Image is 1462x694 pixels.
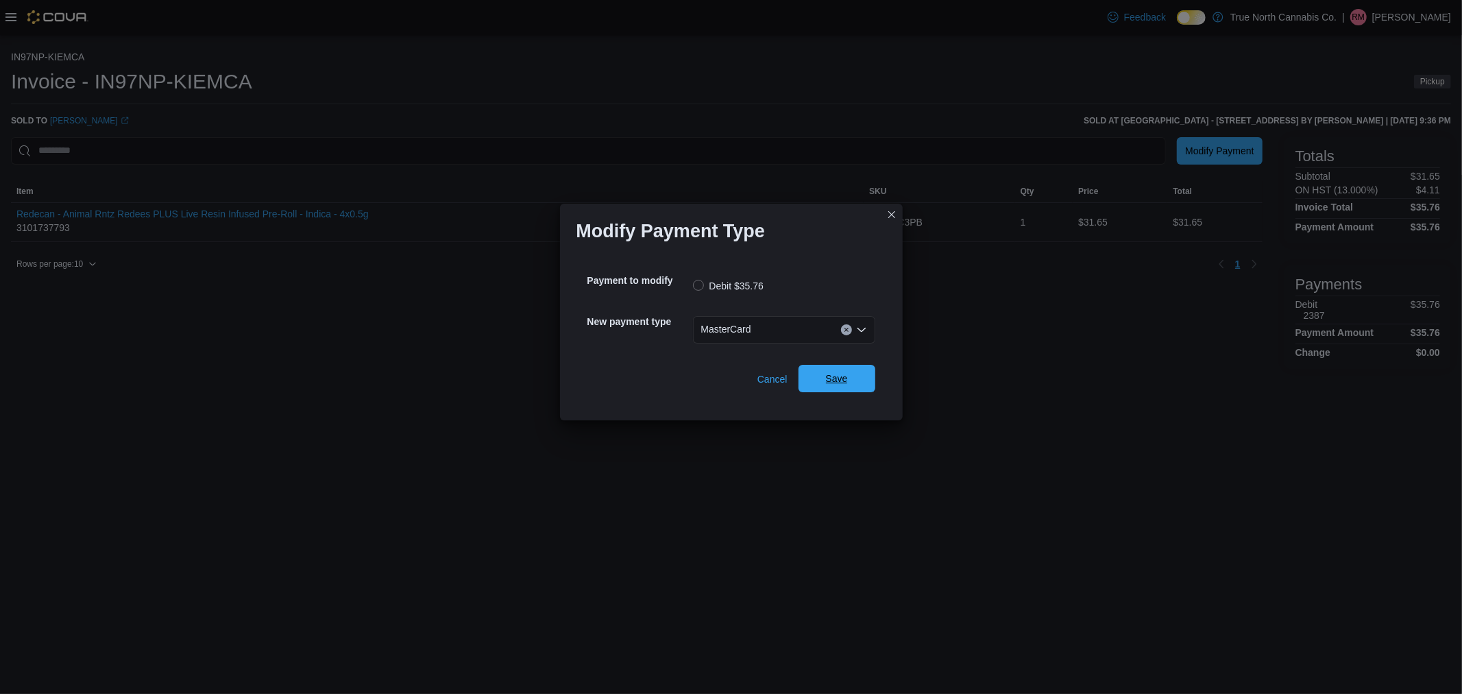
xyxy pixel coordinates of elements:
h5: Payment to modify [587,267,690,294]
h1: Modify Payment Type [576,220,766,242]
span: MasterCard [701,321,751,337]
input: Accessible screen reader label [757,322,758,338]
button: Open list of options [856,324,867,335]
span: Cancel [757,372,788,386]
span: Save [826,372,848,385]
button: Clear input [841,324,852,335]
label: Debit $35.76 [693,278,764,294]
button: Closes this modal window [884,206,900,223]
button: Cancel [752,366,793,393]
button: Save [799,365,875,392]
h5: New payment type [587,308,690,335]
